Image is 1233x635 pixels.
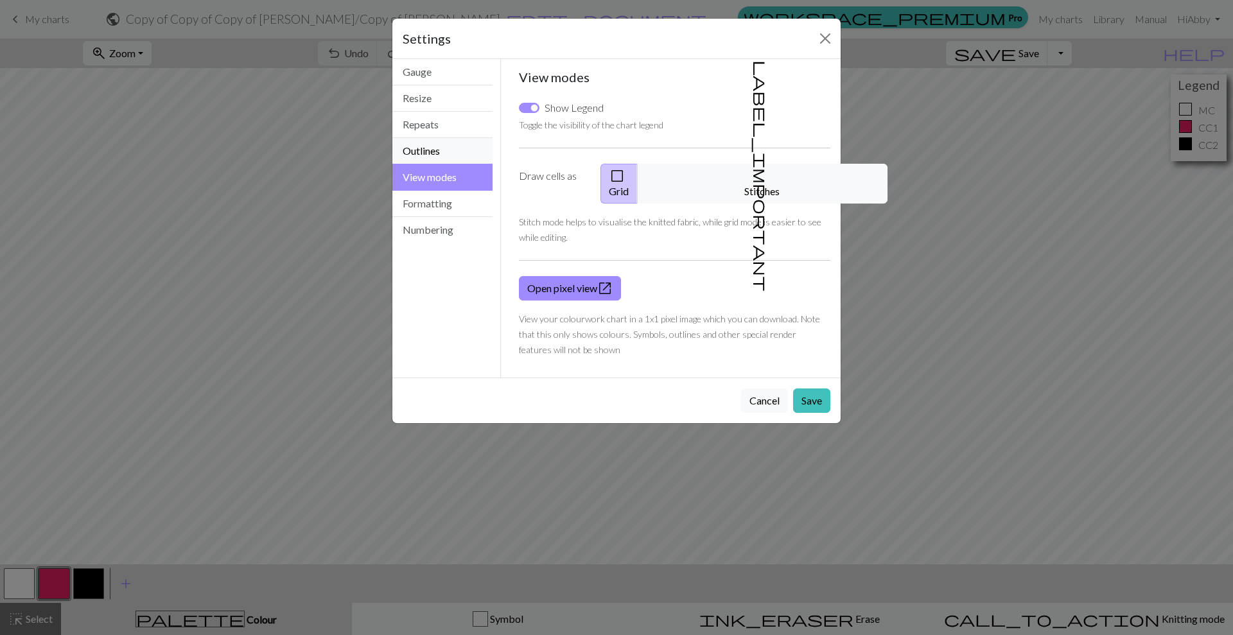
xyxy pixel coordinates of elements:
[511,164,593,204] label: Draw cells as
[545,100,604,116] label: Show Legend
[752,60,770,291] span: label_important
[392,59,493,85] button: Gauge
[519,119,663,130] small: Toggle the visibility of the chart legend
[609,167,625,185] span: check_box_outline_blank
[403,29,451,48] h5: Settings
[392,112,493,138] button: Repeats
[519,69,831,85] h5: View modes
[392,217,493,243] button: Numbering
[637,164,888,204] button: Stitches
[392,85,493,112] button: Resize
[815,28,835,49] button: Close
[519,313,820,355] small: View your colourwork chart in a 1x1 pixel image which you can download. Note that this only shows...
[392,191,493,217] button: Formatting
[741,388,788,413] button: Cancel
[600,164,638,204] button: Grid
[793,388,830,413] button: Save
[519,276,621,300] a: Open pixel view
[519,216,821,243] small: Stitch mode helps to visualise the knitted fabric, while grid mode is easier to see while editing.
[392,164,493,191] button: View modes
[392,138,493,164] button: Outlines
[597,279,613,297] span: open_in_new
